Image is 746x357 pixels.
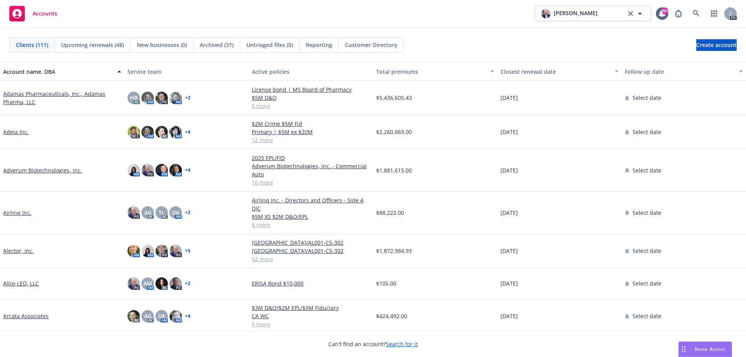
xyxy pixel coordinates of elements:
span: [DATE] [500,209,518,217]
img: photo [127,310,140,322]
span: $2,260,869.00 [376,128,412,136]
span: HB [130,94,138,102]
img: photo [141,126,154,138]
img: photo [169,245,182,257]
a: 5 more [252,320,370,328]
a: + 4 [185,130,190,134]
span: [DATE] [500,279,518,287]
a: CA WC [252,312,370,320]
span: Select date [633,247,661,255]
span: Reporting [306,41,332,49]
span: [PERSON_NAME] [554,9,598,18]
a: Primary | $5M ex $20M [252,128,370,136]
span: Select date [633,312,661,320]
a: + 5 [185,249,190,253]
img: photo [155,92,168,104]
a: License bond | MS Board of Pharmacy [252,85,370,94]
div: Follow up date [625,68,734,76]
span: DK [158,312,166,320]
span: Select date [633,128,661,136]
span: New businesses (0) [137,41,187,49]
span: DK [172,209,180,217]
a: 16 more [252,178,370,186]
img: photo [155,164,168,176]
a: Adverum Biotechnologies, Inc. [3,166,82,174]
span: Select date [633,209,661,217]
span: Archived (37) [200,41,234,49]
a: clear selection [626,9,635,18]
a: 6 more [252,102,370,110]
a: Create account [696,39,737,51]
span: $105.00 [376,279,396,287]
span: AG [144,312,152,320]
span: [DATE] [500,312,518,320]
img: photo [141,92,154,104]
span: [DATE] [500,128,518,136]
a: 52 more [252,255,370,263]
img: photo [141,245,154,257]
a: + 4 [185,314,190,319]
img: photo [127,164,140,176]
a: Arcata Associates [3,312,49,320]
img: photo [169,277,182,290]
img: photo [127,245,140,257]
a: + 2 [185,281,190,286]
img: photo [169,92,182,104]
a: + 2 [185,210,190,215]
span: [DATE] [500,94,518,102]
img: photo [127,277,140,290]
button: Follow up date [622,62,746,81]
span: Select date [633,279,661,287]
img: photo [169,164,182,176]
a: Switch app [706,6,722,21]
button: Service team [124,62,249,81]
div: Closest renewal date [500,68,610,76]
span: Create account [696,38,737,52]
a: ERISA Bond $10,000 [252,279,370,287]
span: Clients (111) [16,41,48,49]
img: photo [169,310,182,322]
span: [DATE] [500,166,518,174]
a: Alector, Inc. [3,247,34,255]
a: Adeia Inc. [3,128,29,136]
span: $424,492.00 [376,312,407,320]
img: photo [155,126,168,138]
button: Active policies [249,62,373,81]
span: $1,881,615.00 [376,166,412,174]
span: TL [159,209,165,217]
a: 12 more [252,136,370,144]
span: Select date [633,94,661,102]
a: $5M D&O [252,94,370,102]
img: photo [155,245,168,257]
span: [DATE] [500,247,518,255]
img: photo [155,277,168,290]
div: Account name, DBA [3,68,113,76]
a: Report a Bug [671,6,686,21]
img: photo [127,126,140,138]
div: Active policies [252,68,370,76]
a: Airlinq Inc. - Directors and Officers - Side A DIC [252,196,370,212]
div: 99+ [661,7,668,14]
span: $5,436,605.43 [376,94,412,102]
img: photo [127,206,140,219]
span: Accounts [33,10,57,17]
a: 8 more [252,221,370,229]
span: Untriaged files (0) [246,41,293,49]
img: photo [141,164,154,176]
button: Total premiums [373,62,497,81]
span: AM [143,279,152,287]
button: photo[PERSON_NAME]clear selection [535,6,651,21]
a: Search [688,6,704,21]
span: Can't find an account? [328,340,418,348]
span: Upcoming renewals (48) [61,41,124,49]
a: Alloy LED, LLC [3,279,39,287]
span: $88,222.00 [376,209,404,217]
a: Adverum Biotechnologies, Inc. - Commercial Auto [252,162,370,178]
img: photo [169,126,182,138]
a: Airlinq Inc. [3,209,31,217]
span: Customer Directory [345,41,397,49]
